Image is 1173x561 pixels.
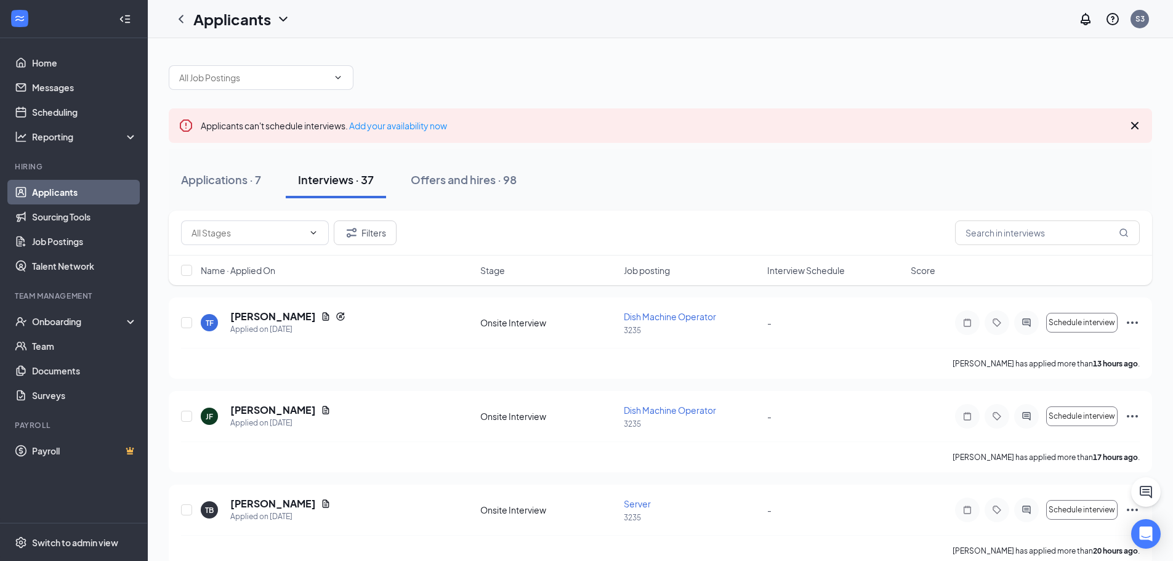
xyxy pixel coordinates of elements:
a: Add your availability now [349,120,447,131]
div: Applied on [DATE] [230,417,331,429]
svg: Notifications [1078,12,1093,26]
h5: [PERSON_NAME] [230,310,316,323]
button: Filter Filters [334,220,397,245]
p: [PERSON_NAME] has applied more than . [953,452,1140,462]
svg: ChevronDown [333,73,343,83]
div: S3 [1135,14,1145,24]
svg: ChatActive [1139,485,1153,499]
input: All Job Postings [179,71,328,84]
div: JF [206,411,213,422]
p: 3235 [624,325,760,336]
span: Schedule interview [1049,318,1115,327]
svg: ChevronLeft [174,12,188,26]
button: Schedule interview [1046,313,1118,333]
svg: Ellipses [1125,502,1140,517]
div: Onboarding [32,315,127,328]
svg: Error [179,118,193,133]
svg: Cross [1127,118,1142,133]
span: - [767,411,772,422]
div: TF [206,318,214,328]
p: 3235 [624,512,760,523]
div: Team Management [15,291,135,301]
div: TB [205,505,214,515]
span: Stage [480,264,505,276]
svg: Document [321,312,331,321]
svg: Note [960,411,975,421]
div: Hiring [15,161,135,172]
svg: ActiveChat [1019,505,1034,515]
svg: Collapse [119,13,131,25]
svg: Note [960,318,975,328]
svg: ChevronDown [276,12,291,26]
a: Scheduling [32,100,137,124]
span: Job posting [624,264,670,276]
a: Surveys [32,383,137,408]
svg: ChevronDown [308,228,318,238]
a: Sourcing Tools [32,204,137,229]
div: Applications · 7 [181,172,261,187]
b: 20 hours ago [1093,546,1138,555]
a: Home [32,50,137,75]
span: - [767,317,772,328]
a: Applicants [32,180,137,204]
div: Payroll [15,420,135,430]
svg: Reapply [336,312,345,321]
button: ChatActive [1131,477,1161,507]
b: 17 hours ago [1093,453,1138,462]
svg: Tag [990,318,1004,328]
h1: Applicants [193,9,271,30]
a: Messages [32,75,137,100]
span: Dish Machine Operator [624,405,716,416]
span: Applicants can't schedule interviews. [201,120,447,131]
span: Schedule interview [1049,412,1115,421]
svg: Document [321,499,331,509]
div: Onsite Interview [480,410,616,422]
div: Onsite Interview [480,317,616,329]
span: Name · Applied On [201,264,275,276]
svg: MagnifyingGlass [1119,228,1129,238]
svg: Filter [344,225,359,240]
span: Server [624,498,651,509]
svg: Note [960,505,975,515]
p: 3235 [624,419,760,429]
span: Interview Schedule [767,264,845,276]
input: All Stages [191,226,304,240]
button: Schedule interview [1046,406,1118,426]
div: Applied on [DATE] [230,323,345,336]
svg: Tag [990,411,1004,421]
svg: Tag [990,505,1004,515]
svg: ActiveChat [1019,318,1034,328]
a: Documents [32,358,137,383]
div: Interviews · 37 [298,172,374,187]
p: [PERSON_NAME] has applied more than . [953,358,1140,369]
div: Offers and hires · 98 [411,172,517,187]
h5: [PERSON_NAME] [230,497,316,511]
input: Search in interviews [955,220,1140,245]
svg: Document [321,405,331,415]
h5: [PERSON_NAME] [230,403,316,417]
svg: UserCheck [15,315,27,328]
div: Open Intercom Messenger [1131,519,1161,549]
svg: Analysis [15,131,27,143]
a: PayrollCrown [32,438,137,463]
span: Dish Machine Operator [624,311,716,322]
svg: QuestionInfo [1105,12,1120,26]
div: Applied on [DATE] [230,511,331,523]
span: - [767,504,772,515]
span: Schedule interview [1049,506,1115,514]
div: Onsite Interview [480,504,616,516]
svg: Settings [15,536,27,549]
svg: Ellipses [1125,315,1140,330]
svg: Ellipses [1125,409,1140,424]
svg: WorkstreamLogo [14,12,26,25]
svg: ActiveChat [1019,411,1034,421]
span: Score [911,264,935,276]
a: Job Postings [32,229,137,254]
div: Reporting [32,131,138,143]
div: Switch to admin view [32,536,118,549]
a: Team [32,334,137,358]
button: Schedule interview [1046,500,1118,520]
b: 13 hours ago [1093,359,1138,368]
p: [PERSON_NAME] has applied more than . [953,546,1140,556]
